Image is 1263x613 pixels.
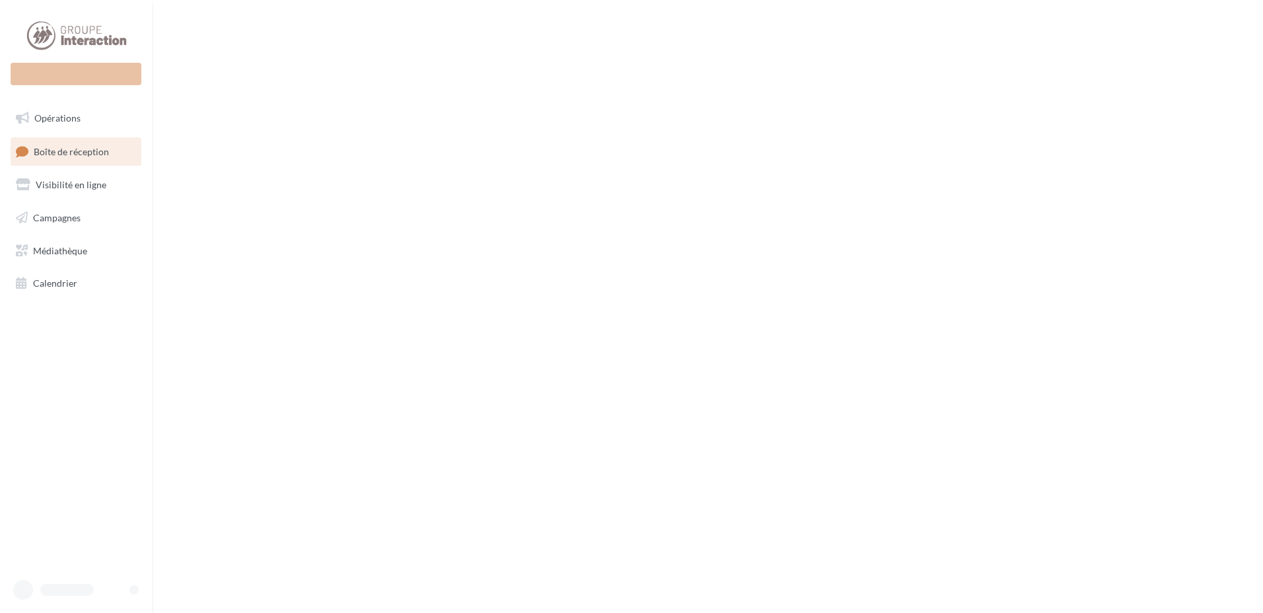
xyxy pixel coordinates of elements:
div: Nouvelle campagne [11,63,141,85]
span: Campagnes [33,212,81,223]
a: Calendrier [8,270,144,297]
span: Boîte de réception [34,145,109,157]
span: Opérations [34,112,81,124]
a: Boîte de réception [8,137,144,166]
a: Opérations [8,104,144,132]
a: Campagnes [8,204,144,232]
span: Visibilité en ligne [36,179,106,190]
span: Médiathèque [33,244,87,256]
a: Visibilité en ligne [8,171,144,199]
span: Calendrier [33,277,77,289]
a: Médiathèque [8,237,144,265]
